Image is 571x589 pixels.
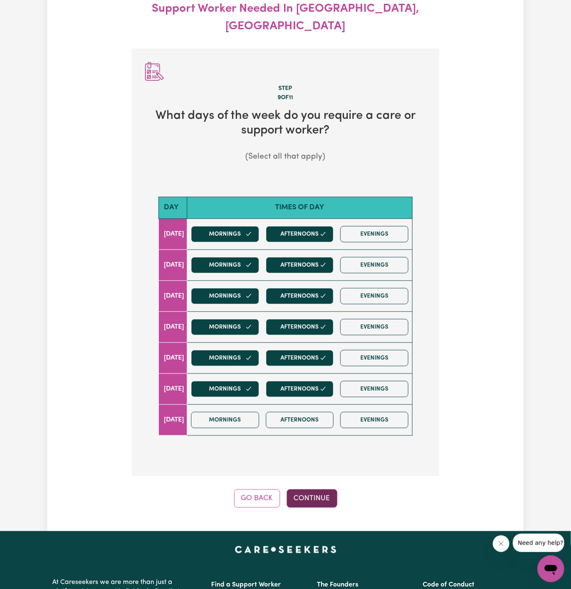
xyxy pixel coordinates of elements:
[159,404,187,435] td: [DATE]
[266,350,334,366] button: Afternoons
[159,342,187,373] td: [DATE]
[211,582,281,589] a: Find a Support Worker
[187,197,413,219] th: Times of day
[191,319,259,335] button: Mornings
[159,373,187,404] td: [DATE]
[287,489,337,508] button: Continue
[191,226,259,242] button: Mornings
[159,311,187,342] td: [DATE]
[234,489,280,508] button: Go Back
[191,381,259,397] button: Mornings
[145,151,426,163] p: (Select all that apply)
[340,412,408,428] button: Evenings
[493,535,510,552] iframe: Close message
[145,109,426,138] h2: What days of the week do you require a care or support worker?
[340,257,408,273] button: Evenings
[159,249,187,280] td: [DATE]
[266,226,334,242] button: Afternoons
[235,546,336,553] a: Careseekers home page
[423,582,475,589] a: Code of Conduct
[159,197,187,219] th: Day
[159,280,187,311] td: [DATE]
[145,93,426,103] div: 9 of 11
[266,412,334,428] button: Afternoons
[266,257,334,273] button: Afternoons
[266,288,334,304] button: Afternoons
[191,257,259,273] button: Mornings
[145,84,426,93] div: Step
[191,350,259,366] button: Mornings
[159,219,187,249] td: [DATE]
[340,226,408,242] button: Evenings
[191,288,259,304] button: Mornings
[191,412,259,428] button: Mornings
[538,556,564,582] iframe: Button to launch messaging window
[340,381,408,397] button: Evenings
[340,350,408,366] button: Evenings
[266,319,334,335] button: Afternoons
[513,534,564,552] iframe: Message from company
[266,381,334,397] button: Afternoons
[340,288,408,304] button: Evenings
[340,319,408,335] button: Evenings
[317,582,358,589] a: The Founders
